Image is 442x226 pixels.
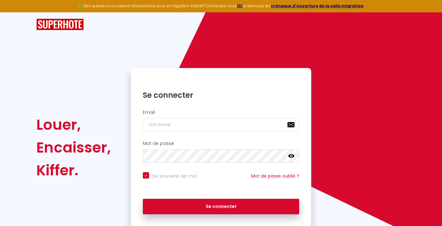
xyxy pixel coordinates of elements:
[143,110,300,115] h2: Email
[251,173,299,179] a: Mot de passe oublié ?
[237,3,243,9] a: ICI
[143,199,300,215] button: Se connecter
[143,141,300,146] h2: Mot de passe
[36,136,111,159] div: Encaisser,
[36,19,84,30] img: SuperHote logo
[36,159,111,182] div: Kiffer.
[271,3,364,9] a: créneaux d'ouverture de la salle migration
[36,113,111,136] div: Louer,
[143,118,300,131] input: Ton Email
[143,90,300,100] h1: Se connecter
